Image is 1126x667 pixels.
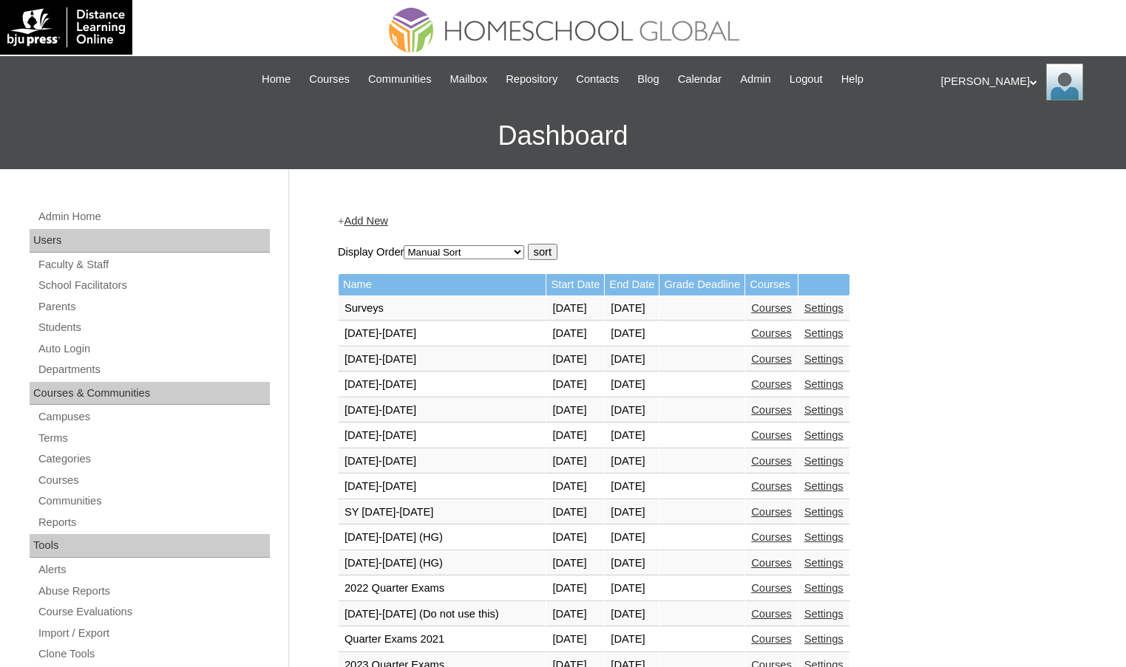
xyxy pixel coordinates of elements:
td: [DATE] [546,500,604,525]
a: Courses [302,71,357,88]
td: [DATE] [605,602,659,627]
td: [DATE]-[DATE] (Do not use this) [339,602,546,627]
a: Settings [804,378,844,390]
a: Courses [751,582,792,594]
td: [DATE] [605,525,659,550]
td: [DATE]-[DATE] [339,321,546,346]
a: Faculty & Staff [37,256,270,274]
a: Communities [37,492,270,510]
a: Import / Export [37,624,270,643]
input: sort [528,244,557,260]
td: [DATE] [605,398,659,423]
a: Settings [804,455,844,467]
a: Courses [751,480,792,492]
a: School Facilitators [37,276,270,295]
a: Settings [804,531,844,543]
a: Calendar [671,71,729,88]
span: Help [841,71,864,88]
div: Users [30,229,270,253]
td: [DATE]-[DATE] [339,398,546,423]
td: [DATE] [546,321,604,346]
a: Mailbox [443,71,495,88]
span: Logout [790,71,823,88]
a: Courses [751,531,792,543]
td: [DATE] [546,525,604,550]
td: [DATE] [546,627,604,652]
td: [DATE] [605,347,659,372]
td: End Date [605,274,659,295]
td: [DATE]-[DATE] [339,449,546,474]
td: [DATE] [605,551,659,576]
a: Settings [804,557,844,569]
a: Courses [751,404,792,416]
a: Courses [751,378,792,390]
td: Quarter Exams 2021 [339,627,546,652]
span: Admin [740,71,771,88]
a: Admin [733,71,779,88]
a: Parents [37,298,270,316]
a: Help [834,71,871,88]
a: Auto Login [37,340,270,358]
a: Alerts [37,561,270,579]
a: Courses [751,557,792,569]
a: Settings [804,633,844,645]
td: [DATE] [605,474,659,499]
img: Melanie Sevilla [1046,64,1083,100]
a: Settings [804,327,844,339]
a: Settings [804,582,844,594]
td: Name [339,274,546,295]
a: Courses [751,633,792,645]
a: Settings [804,608,844,620]
td: SY [DATE]-[DATE] [339,500,546,525]
a: Course Evaluations [37,603,270,621]
a: Courses [751,302,792,314]
td: [DATE] [546,372,604,397]
td: [DATE] [605,423,659,448]
td: [DATE]-[DATE] [339,347,546,372]
td: Grade Deadline [659,274,745,295]
a: Settings [804,404,844,416]
a: Home [254,71,298,88]
a: Courses [37,471,270,490]
td: [DATE] [605,500,659,525]
a: Terms [37,429,270,448]
td: [DATE] [546,423,604,448]
span: Calendar [678,71,722,88]
span: Blog [637,71,659,88]
div: Tools [30,534,270,558]
a: Students [37,318,270,337]
div: [PERSON_NAME] [941,64,1112,100]
a: Courses [751,429,792,441]
a: Courses [751,608,792,620]
a: Admin Home [37,208,270,226]
td: [DATE]-[DATE] (HG) [339,551,546,576]
a: Abuse Reports [37,582,270,601]
a: Settings [804,353,844,365]
a: Reports [37,513,270,532]
a: Add New [344,215,387,227]
a: Settings [804,302,844,314]
td: [DATE] [605,296,659,321]
a: Courses [751,327,792,339]
a: Communities [361,71,439,88]
td: [DATE] [546,576,604,601]
td: [DATE] [605,372,659,397]
a: Settings [804,480,844,492]
div: Courses & Communities [30,382,270,406]
td: [DATE] [605,627,659,652]
a: Courses [751,455,792,467]
h3: Dashboard [7,103,1119,169]
span: Repository [506,71,557,88]
td: [DATE] [546,474,604,499]
a: Courses [751,353,792,365]
td: [DATE] [546,551,604,576]
span: Mailbox [450,71,488,88]
td: [DATE] [546,398,604,423]
td: Start Date [546,274,604,295]
form: Display Order [338,244,1070,260]
a: Campuses [37,408,270,426]
a: Repository [498,71,565,88]
a: Categories [37,450,270,468]
td: [DATE] [546,602,604,627]
a: Settings [804,429,844,441]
